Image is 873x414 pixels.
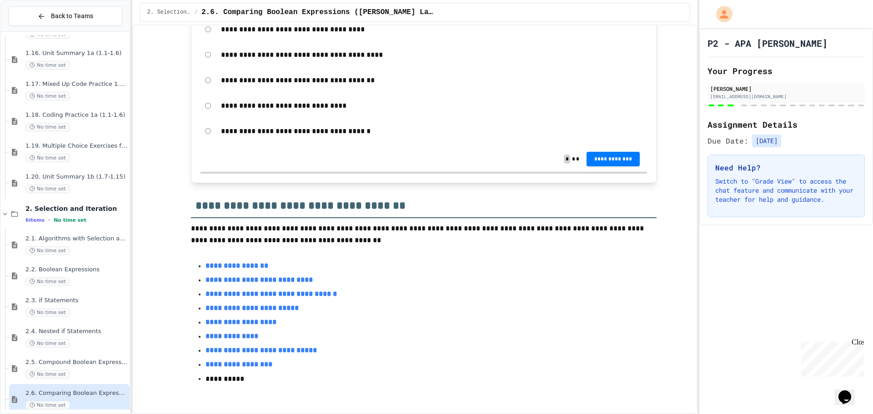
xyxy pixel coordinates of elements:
[25,173,128,181] span: 1.20. Unit Summary 1b (1.7-1.15)
[835,378,864,405] iframe: chat widget
[54,217,86,223] span: No time set
[707,37,828,50] h1: P2 - APA [PERSON_NAME]
[25,277,70,286] span: No time set
[25,246,70,255] span: No time set
[25,339,70,348] span: No time set
[25,328,128,335] span: 2.4. Nested if Statements
[25,266,128,274] span: 2.2. Boolean Expressions
[25,61,70,70] span: No time set
[710,93,862,100] div: [EMAIL_ADDRESS][DOMAIN_NAME]
[25,235,128,243] span: 2.1. Algorithms with Selection and Repetition
[715,162,857,173] h3: Need Help?
[201,7,434,18] span: 2.6. Comparing Boolean Expressions (De Morgan’s Laws)
[51,11,93,21] span: Back to Teams
[25,142,128,150] span: 1.19. Multiple Choice Exercises for Unit 1a (1.1-1.6)
[8,6,122,26] button: Back to Teams
[25,80,128,88] span: 1.17. Mixed Up Code Practice 1.1-1.6
[25,185,70,193] span: No time set
[798,338,864,377] iframe: chat widget
[710,85,862,93] div: [PERSON_NAME]
[25,217,45,223] span: 6 items
[25,205,128,213] span: 2. Selection and Iteration
[25,154,70,162] span: No time set
[25,297,128,304] span: 2.3. if Statements
[25,370,70,379] span: No time set
[195,9,198,16] span: /
[707,65,865,77] h2: Your Progress
[4,4,63,58] div: Chat with us now!Close
[48,216,50,224] span: •
[25,111,128,119] span: 1.18. Coding Practice 1a (1.1-1.6)
[752,135,781,147] span: [DATE]
[707,118,865,131] h2: Assignment Details
[25,123,70,131] span: No time set
[25,92,70,100] span: No time set
[25,389,128,397] span: 2.6. Comparing Boolean Expressions ([PERSON_NAME] Laws)
[25,359,128,366] span: 2.5. Compound Boolean Expressions
[25,308,70,317] span: No time set
[707,135,748,146] span: Due Date:
[147,9,191,16] span: 2. Selection and Iteration
[715,177,857,204] p: Switch to "Grade View" to access the chat feature and communicate with your teacher for help and ...
[25,401,70,409] span: No time set
[25,50,128,57] span: 1.16. Unit Summary 1a (1.1-1.6)
[707,4,735,25] div: My Account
